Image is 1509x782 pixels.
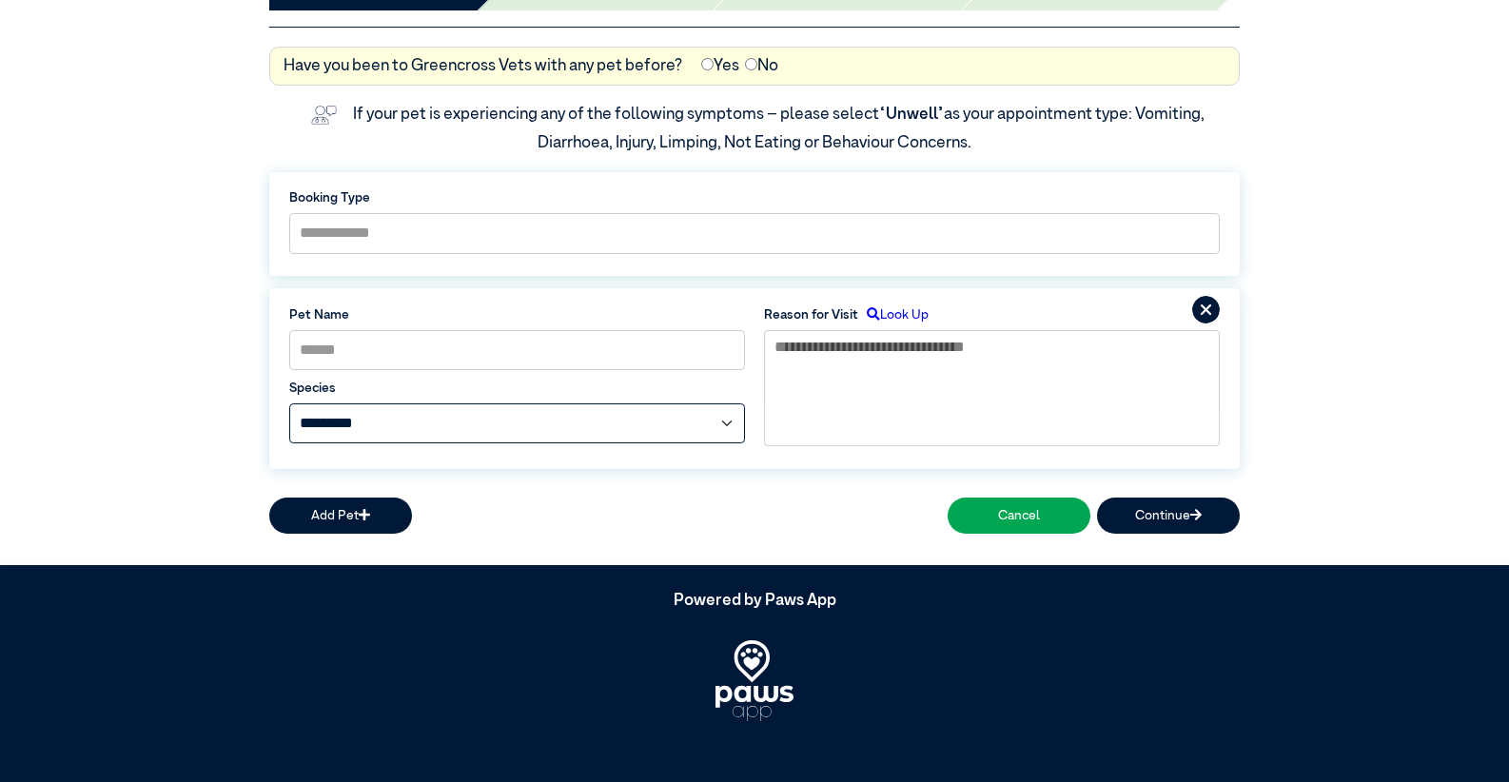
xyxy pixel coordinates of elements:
[701,58,714,70] input: Yes
[289,305,745,324] label: Pet Name
[745,54,778,79] label: No
[353,107,1207,151] label: If your pet is experiencing any of the following symptoms – please select as your appointment typ...
[764,305,858,324] label: Reason for Visit
[269,592,1240,611] h5: Powered by Paws App
[701,54,739,79] label: Yes
[269,498,412,533] button: Add Pet
[879,107,944,123] span: “Unwell”
[1097,498,1240,533] button: Continue
[745,58,757,70] input: No
[284,54,682,79] label: Have you been to Greencross Vets with any pet before?
[289,188,1220,207] label: Booking Type
[715,640,794,721] img: PawsApp
[948,498,1090,533] button: Cancel
[858,305,929,324] label: Look Up
[289,379,745,398] label: Species
[304,99,343,131] img: vet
